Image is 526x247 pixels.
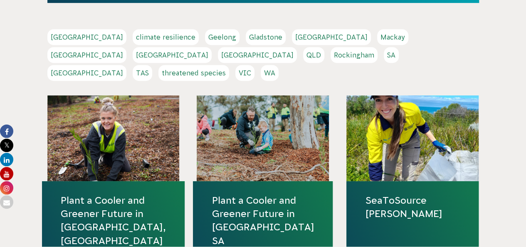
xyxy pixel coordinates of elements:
[133,47,212,63] a: [GEOGRAPHIC_DATA]
[303,47,324,63] a: QLD
[205,29,240,45] a: Geelong
[377,29,408,45] a: Mackay
[218,47,297,63] a: [GEOGRAPHIC_DATA]
[261,65,279,81] a: WA
[365,194,460,220] a: SeaToSource [PERSON_NAME]
[47,47,126,63] a: [GEOGRAPHIC_DATA]
[246,29,286,45] a: Gladstone
[158,65,229,81] a: threatened species
[235,65,254,81] a: VIC
[384,47,399,63] a: SA
[133,65,152,81] a: TAS
[47,29,126,45] a: [GEOGRAPHIC_DATA]
[331,47,378,63] a: Rockingham
[292,29,371,45] a: [GEOGRAPHIC_DATA]
[47,65,126,81] a: [GEOGRAPHIC_DATA]
[133,29,199,45] a: climate resilience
